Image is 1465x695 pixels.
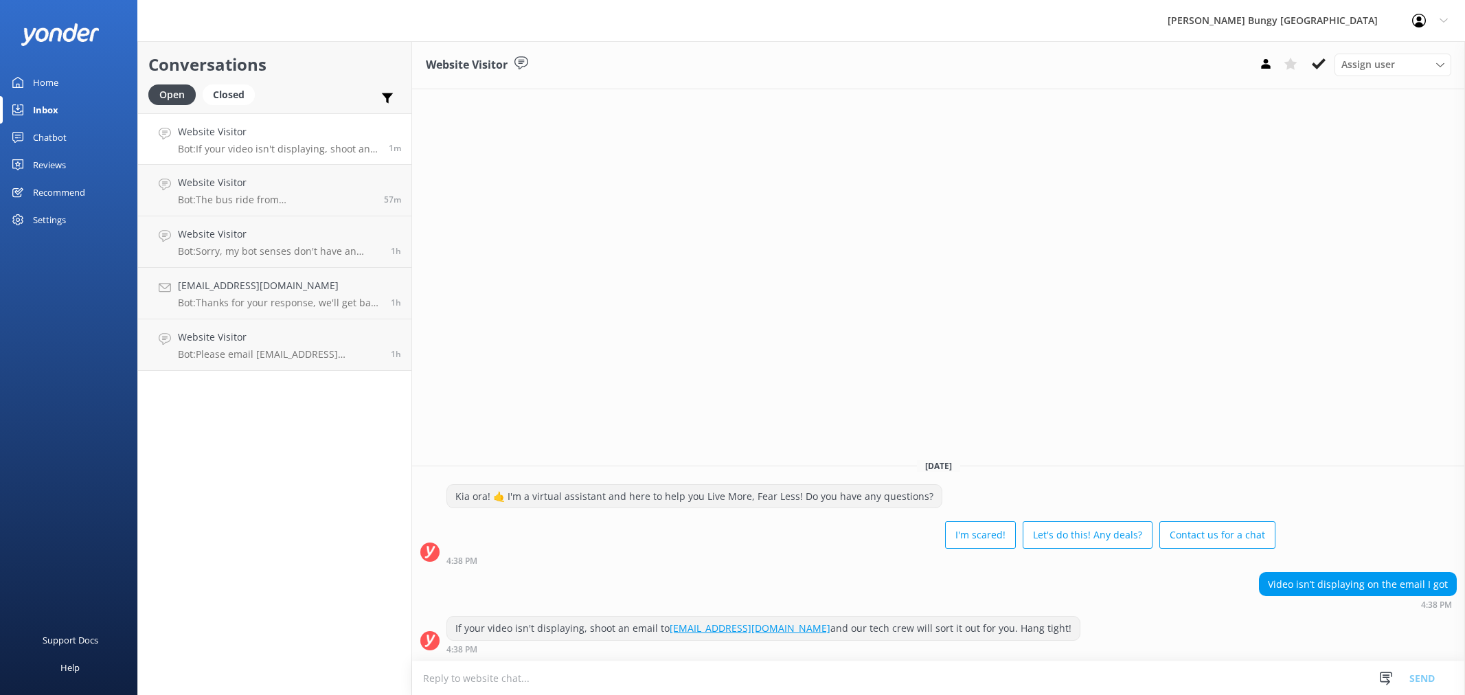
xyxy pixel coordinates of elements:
div: Reviews [33,151,66,179]
div: Home [33,69,58,96]
div: Sep 08 2025 04:38pm (UTC +12:00) Pacific/Auckland [446,644,1080,654]
span: Assign user [1341,57,1395,72]
span: Sep 08 2025 03:06pm (UTC +12:00) Pacific/Auckland [391,348,401,360]
img: yonder-white-logo.png [21,23,100,46]
div: Recommend [33,179,85,206]
span: Sep 08 2025 03:42pm (UTC +12:00) Pacific/Auckland [384,194,401,205]
div: Chatbot [33,124,67,151]
h2: Conversations [148,52,401,78]
h4: Website Visitor [178,330,381,345]
a: Website VisitorBot:Sorry, my bot senses don't have an answer for that, please try and rephrase yo... [138,216,411,268]
div: If your video isn't displaying, shoot an email to and our tech crew will sort it out for you. Han... [447,617,1080,640]
div: Kia ora! 🤙 I'm a virtual assistant and here to help you Live More, Fear Less! Do you have any que... [447,485,942,508]
div: Sep 08 2025 04:38pm (UTC +12:00) Pacific/Auckland [446,556,1275,565]
p: Bot: Sorry, my bot senses don't have an answer for that, please try and rephrase your question, I... [178,245,381,258]
p: Bot: If your video isn't displaying, shoot an email to [EMAIL_ADDRESS][DOMAIN_NAME] and our tech ... [178,143,378,155]
a: Closed [203,87,262,102]
p: Bot: Please email [EMAIL_ADDRESS][DOMAIN_NAME], and we will be able to help. Just remember, our s... [178,348,381,361]
span: [DATE] [917,460,960,472]
a: Open [148,87,203,102]
span: Sep 08 2025 03:30pm (UTC +12:00) Pacific/Auckland [391,245,401,257]
div: Help [60,654,80,681]
div: Video isn’t displaying on the email I got [1260,573,1456,596]
h4: Website Visitor [178,124,378,139]
button: Let's do this! Any deals? [1023,521,1152,549]
div: Closed [203,84,255,105]
strong: 4:38 PM [1421,601,1452,609]
a: Website VisitorBot:Please email [EMAIL_ADDRESS][DOMAIN_NAME], and we will be able to help. Just r... [138,319,411,371]
p: Bot: Thanks for your response, we'll get back to you as soon as we can during opening hours. [178,297,381,309]
strong: 4:38 PM [446,646,477,654]
a: [EMAIL_ADDRESS][DOMAIN_NAME]Bot:Thanks for your response, we'll get back to you as soon as we can... [138,268,411,319]
p: Bot: The bus ride from [GEOGRAPHIC_DATA] to the [GEOGRAPHIC_DATA] location takes about 45 minutes... [178,194,374,206]
span: Sep 08 2025 03:28pm (UTC +12:00) Pacific/Auckland [391,297,401,308]
a: Website VisitorBot:If your video isn't displaying, shoot an email to [EMAIL_ADDRESS][DOMAIN_NAME]... [138,113,411,165]
div: Assign User [1335,54,1451,76]
h4: [EMAIL_ADDRESS][DOMAIN_NAME] [178,278,381,293]
div: Settings [33,206,66,233]
a: [EMAIL_ADDRESS][DOMAIN_NAME] [670,622,830,635]
span: Sep 08 2025 04:38pm (UTC +12:00) Pacific/Auckland [389,142,401,154]
strong: 4:38 PM [446,557,477,565]
a: Website VisitorBot:The bus ride from [GEOGRAPHIC_DATA] to the [GEOGRAPHIC_DATA] location takes ab... [138,165,411,216]
div: Sep 08 2025 04:38pm (UTC +12:00) Pacific/Auckland [1259,600,1457,609]
div: Support Docs [43,626,98,654]
h4: Website Visitor [178,175,374,190]
div: Inbox [33,96,58,124]
button: I'm scared! [945,521,1016,549]
h3: Website Visitor [426,56,508,74]
h4: Website Visitor [178,227,381,242]
button: Contact us for a chat [1159,521,1275,549]
div: Open [148,84,196,105]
